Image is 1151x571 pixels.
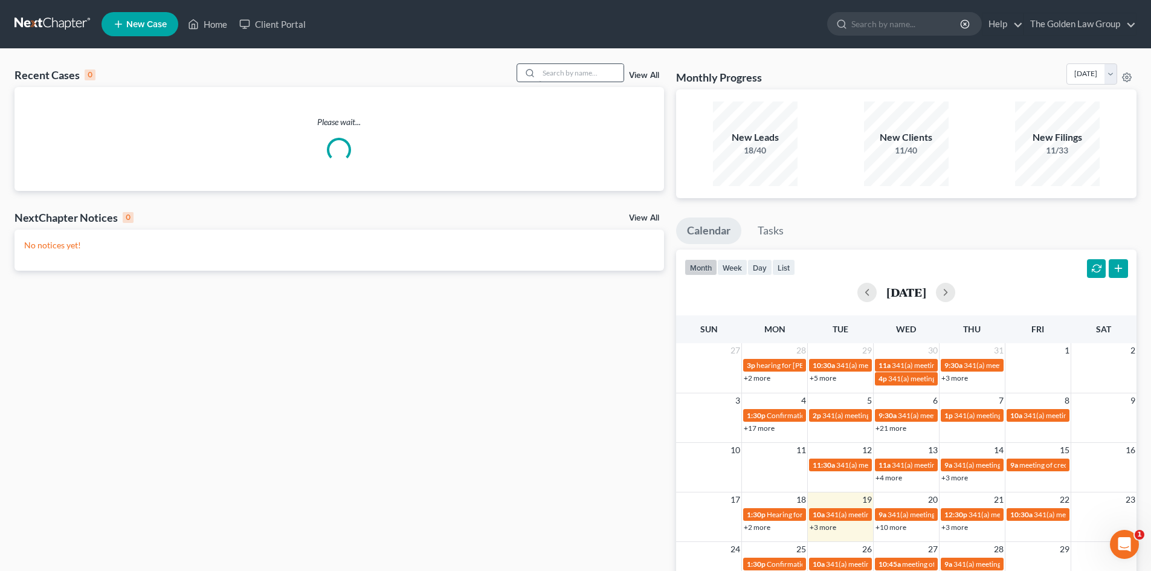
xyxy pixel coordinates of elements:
span: 1:30p [747,560,766,569]
button: day [747,259,772,276]
span: 341(a) meeting for [PERSON_NAME] [969,510,1085,519]
span: 30 [927,343,939,358]
div: 18/40 [713,144,798,156]
button: list [772,259,795,276]
span: 9a [944,560,952,569]
a: +2 more [744,373,770,382]
span: Wed [896,324,916,334]
span: 9:30a [944,361,962,370]
span: 13 [927,443,939,457]
span: 22 [1059,492,1071,507]
span: 1 [1135,530,1144,540]
a: +10 more [875,523,906,532]
span: 10 [729,443,741,457]
span: 11:30a [813,460,835,469]
input: Search by name... [539,64,624,82]
span: 17 [729,492,741,507]
span: 2p [813,411,821,420]
a: +3 more [941,523,968,532]
a: +3 more [941,373,968,382]
span: 11a [879,460,891,469]
span: 341(a) meeting for [PERSON_NAME] & [PERSON_NAME] [953,560,1134,569]
span: 21 [993,492,1005,507]
span: 8 [1063,393,1071,408]
span: 341(a) meeting for [PERSON_NAME] [964,361,1080,370]
span: 6 [932,393,939,408]
span: Fri [1031,324,1044,334]
span: 10a [813,510,825,519]
span: 29 [1059,542,1071,556]
h2: [DATE] [886,286,926,298]
span: 10:30a [1010,510,1033,519]
span: Confirmation hearing for [PERSON_NAME] & [PERSON_NAME] [767,560,968,569]
a: Help [982,13,1023,35]
span: 341(a) meeting for [PERSON_NAME] [953,460,1070,469]
span: 11a [879,361,891,370]
span: Confirmation hearing for [PERSON_NAME] & [PERSON_NAME] [767,411,968,420]
span: 25 [795,542,807,556]
div: New Filings [1015,131,1100,144]
span: 9 [1129,393,1136,408]
div: 11/33 [1015,144,1100,156]
a: +2 more [744,523,770,532]
span: 9a [1010,460,1018,469]
span: 341(a) meeting for [PERSON_NAME] [826,510,943,519]
span: 27 [729,343,741,358]
span: 31 [993,343,1005,358]
span: Sun [700,324,718,334]
span: 2 [1129,343,1136,358]
span: 23 [1124,492,1136,507]
span: 10:30a [813,361,835,370]
span: 29 [861,343,873,358]
span: 341(a) meeting for [PERSON_NAME] & [PERSON_NAME] [836,460,1017,469]
span: 10:45a [879,560,901,569]
div: 0 [123,212,134,223]
span: 20 [927,492,939,507]
span: Thu [963,324,981,334]
span: 341(a) meeting for [PERSON_NAME] [898,411,1014,420]
span: 341(a) meeting for [PERSON_NAME] [822,411,939,420]
span: 10a [1010,411,1022,420]
span: 341(a) meeting for [PERSON_NAME] & [PERSON_NAME] [954,411,1135,420]
span: Hearing for [PERSON_NAME] [767,510,861,519]
span: 9:30a [879,411,897,420]
span: 28 [993,542,1005,556]
a: Tasks [747,218,795,244]
span: 341(a) meeting for [PERSON_NAME] [PERSON_NAME] [888,510,1062,519]
span: 5 [866,393,873,408]
div: Recent Cases [15,68,95,82]
span: Tue [833,324,848,334]
span: hearing for [PERSON_NAME] [756,361,850,370]
div: 11/40 [864,144,949,156]
span: 24 [729,542,741,556]
button: month [685,259,717,276]
a: View All [629,71,659,80]
span: 28 [795,343,807,358]
a: Home [182,13,233,35]
a: View All [629,214,659,222]
span: 26 [861,542,873,556]
a: +17 more [744,424,775,433]
span: 1 [1063,343,1071,358]
span: 3p [747,361,755,370]
button: week [717,259,747,276]
div: New Leads [713,131,798,144]
span: Sat [1096,324,1111,334]
div: 0 [85,69,95,80]
span: 9a [944,460,952,469]
span: 19 [861,492,873,507]
a: Calendar [676,218,741,244]
span: 1p [944,411,953,420]
input: Search by name... [851,13,962,35]
a: +3 more [941,473,968,482]
span: 10a [813,560,825,569]
p: Please wait... [15,116,664,128]
span: 341(a) meeting for [PERSON_NAME] & [PERSON_NAME] [888,374,1069,383]
span: 16 [1124,443,1136,457]
iframe: Intercom live chat [1110,530,1139,559]
h3: Monthly Progress [676,70,762,85]
span: 11 [795,443,807,457]
span: 4p [879,374,887,383]
span: 12:30p [944,510,967,519]
span: 12 [861,443,873,457]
